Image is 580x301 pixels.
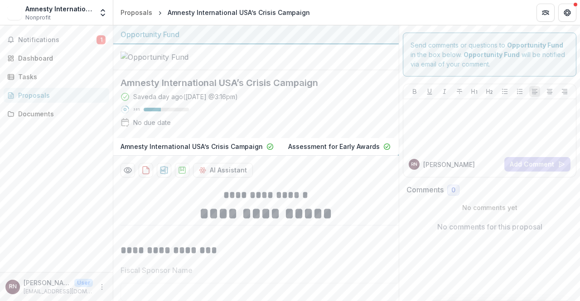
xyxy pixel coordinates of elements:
button: Heading 2 [484,86,495,97]
a: Proposals [117,6,156,19]
p: Amnesty International USA’s Crisis Campaign [121,142,263,151]
span: 1 [97,35,106,44]
button: Ordered List [514,86,525,97]
div: Dashboard [18,53,102,63]
strong: Opportunity Fund [464,51,520,58]
p: No comments for this proposal [437,221,542,232]
button: Notifications1 [4,33,109,47]
p: Assessment for Early Awards [288,142,380,151]
div: Amnesty International USA [25,4,93,14]
button: Bold [409,86,420,97]
div: Saved a day ago ( [DATE] @ 3:16pm ) [133,92,238,101]
button: Italicize [439,86,450,97]
p: No comments yet [406,203,573,212]
div: Proposals [121,8,152,17]
button: Align Right [559,86,570,97]
span: Nonprofit [25,14,51,22]
a: Documents [4,106,109,121]
button: download-proposal [139,163,153,177]
button: AI Assistant [193,163,253,177]
button: Add Comment [504,157,570,172]
span: Notifications [18,36,97,44]
div: Rachel Nissley [411,162,417,167]
div: Rachel Nissley [9,284,17,290]
span: 0 [451,186,455,194]
button: Underline [424,86,435,97]
a: Dashboard [4,51,109,66]
button: Preview d2661da0-652a-4e14-b7ff-763d04f2f96b-2.pdf [121,163,135,177]
p: [EMAIL_ADDRESS][DOMAIN_NAME] [24,287,93,296]
a: Tasks [4,69,109,84]
p: [PERSON_NAME] [24,278,71,287]
button: Strike [454,86,465,97]
button: Open entity switcher [97,4,109,22]
img: Opportunity Fund [121,52,211,62]
button: Partners [536,4,555,22]
nav: breadcrumb [117,6,314,19]
p: Fiscal Sponsor Name [121,265,193,276]
div: No due date [133,118,171,127]
strong: Opportunity Fund [507,41,563,49]
button: Bullet List [499,86,510,97]
div: Proposals [18,91,102,100]
div: Tasks [18,72,102,81]
button: Heading 1 [469,86,480,97]
div: Amnesty International USA’s Crisis Campaign [168,8,310,17]
p: User [74,279,93,287]
button: Get Help [558,4,576,22]
div: Opportunity Fund [121,29,391,40]
div: Documents [18,109,102,119]
button: Align Left [529,86,540,97]
button: download-proposal [157,163,171,177]
div: Send comments or questions to in the box below. will be notified via email of your comment. [403,33,576,76]
h2: Comments [406,186,444,194]
h2: Amnesty International USA’s Crisis Campaign [121,77,377,88]
button: download-proposal [175,163,189,177]
p: 38 % [133,106,140,113]
button: More [97,282,107,292]
a: Proposals [4,88,109,103]
img: Amnesty International USA [7,5,22,20]
button: Align Center [544,86,555,97]
p: [PERSON_NAME] [423,160,475,169]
